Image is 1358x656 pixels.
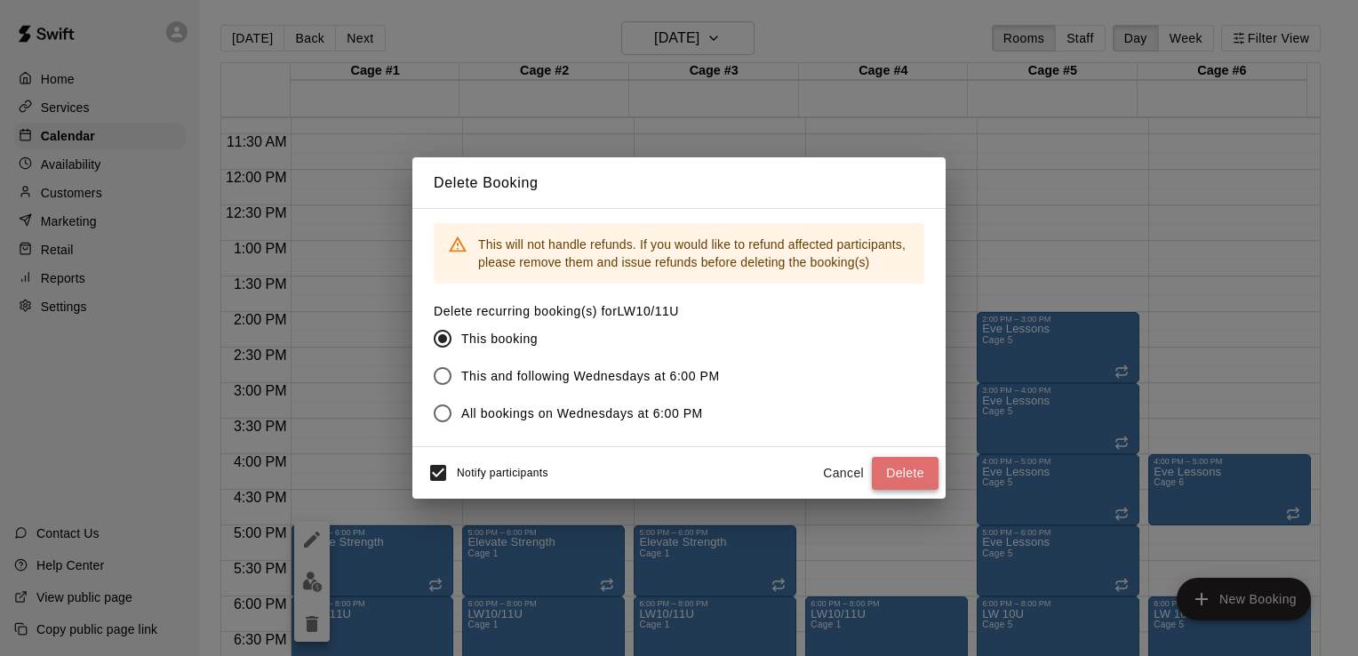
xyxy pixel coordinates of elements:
[461,367,720,386] span: This and following Wednesdays at 6:00 PM
[815,457,872,490] button: Cancel
[434,302,734,320] label: Delete recurring booking(s) for LW10/11U
[461,330,538,348] span: This booking
[872,457,939,490] button: Delete
[478,228,910,278] div: This will not handle refunds. If you would like to refund affected participants, please remove th...
[412,157,946,209] h2: Delete Booking
[457,468,548,480] span: Notify participants
[461,404,703,423] span: All bookings on Wednesdays at 6:00 PM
